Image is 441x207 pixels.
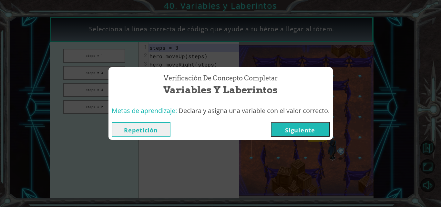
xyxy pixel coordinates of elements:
[112,106,177,115] span: Metas de aprendizaje:
[112,122,170,137] button: Repetición
[271,122,330,137] button: Siguiente
[163,83,278,97] span: Variables y Laberintos
[164,74,278,83] span: Verificación de Concepto Completar
[179,106,330,115] span: Declara y asigna una variable con el valor correcto.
